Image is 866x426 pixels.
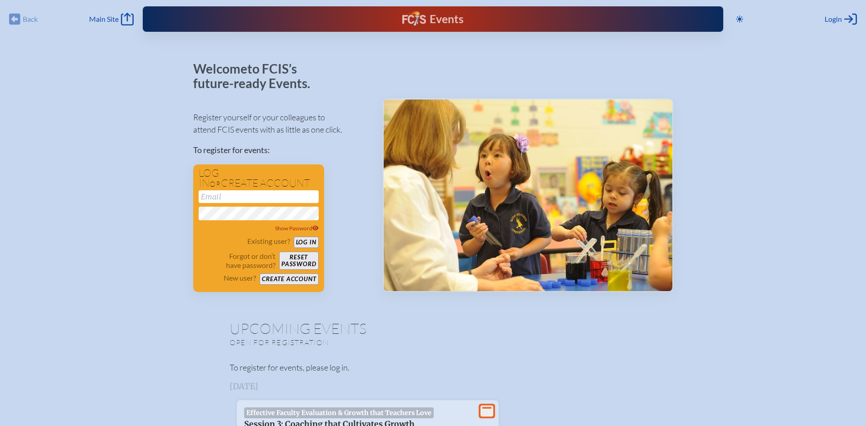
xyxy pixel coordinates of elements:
a: Main Site [89,13,134,25]
span: Main Site [89,15,119,24]
p: Open for registration [230,338,470,347]
p: Forgot or don’t have password? [199,252,276,270]
button: Resetpassword [279,252,318,270]
span: or [210,179,221,188]
h1: Log in create account [199,168,319,188]
img: Events [384,99,672,291]
span: Effective Faculty Evaluation & Growth that Teachers Love [244,407,434,418]
span: Login [825,15,842,24]
p: Welcome to FCIS’s future-ready Events. [193,62,320,90]
input: Email [199,190,319,203]
p: New user? [224,273,256,282]
div: FCIS Events — Future ready [302,11,563,27]
p: Existing user? [247,237,290,246]
p: Register yourself or your colleagues to attend FCIS events with as little as one click. [193,111,368,136]
button: Create account [260,273,318,285]
button: Log in [294,237,319,248]
h1: Upcoming Events [230,321,637,336]
p: To register for events: [193,144,368,156]
p: To register for events, please log in. [230,362,637,374]
h3: [DATE] [230,382,637,391]
span: Show Password [275,225,319,232]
